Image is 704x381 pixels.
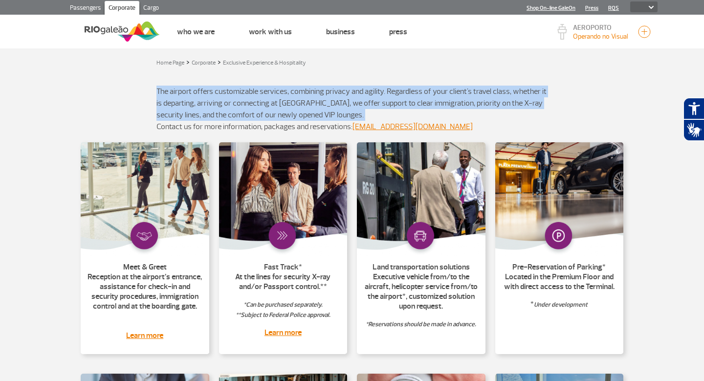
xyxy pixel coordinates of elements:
[223,59,306,67] a: Exclusive Experience & Hospitality
[126,331,163,340] a: Learn more
[249,27,292,37] a: Work with us
[573,31,628,42] p: Visibilidade de 10000m
[534,301,588,309] em: Under development
[495,142,624,256] img: Pre-Reservation of Parking* Located in the Premium Floor and with direct access to the Terminal. ...
[389,27,407,37] a: Press
[352,122,473,132] a: [EMAIL_ADDRESS][DOMAIN_NAME]
[87,262,203,340] p: Reception at the airport’s entrance, assistance for check-in and security procedures, immigration...
[186,56,190,67] a: >
[683,98,704,141] div: Plugin de acessibilidade da Hand Talk.
[81,142,209,256] img: Meet &amp; Greet Reception at the airport’s entrance, assistance for check-in and security proced...
[105,1,139,17] a: Corporate
[139,1,163,17] a: Cargo
[264,262,302,272] strong: Fast Track*
[156,86,548,121] p: The airport offers customizable services, combining privacy and agility. Regardless of your clien...
[373,262,470,272] strong: Land transportation solutions
[156,59,184,67] a: Home Page
[527,5,575,11] a: Shop On-line GaleOn
[218,56,221,67] a: >
[357,142,485,256] img: Land transportation solutions Executive vehicle from/to the aircraft, helicopter service from/to ...
[501,262,618,291] p: Located in the Premium Floor and with direct access to the Terminal.
[177,27,215,37] a: Who we are
[192,59,216,67] a: Corporate
[683,98,704,119] button: Abrir recursos assistivos.
[225,262,342,291] p: At the lines for security X-ray and/or Passport control.**
[608,5,619,11] a: RQS
[156,121,548,133] p: Contact us for more information, packages and reservations:
[683,119,704,141] button: Abrir tradutor de língua de sinais.
[219,142,348,256] img: Fast Track* At the lines for security X-ray and/or Passport control.** *Can be purchased separate...
[66,1,105,17] a: Passengers
[123,262,167,272] strong: Meet & Greet
[236,301,330,319] span: *Can be purchased separately. **Subject to Federal Police approval.
[585,5,598,11] a: Press
[573,24,628,31] p: AEROPORTO
[366,320,476,328] em: *Reservations should be made in advance.
[512,262,606,272] strong: Pre-Reservation of Parking*
[264,328,302,337] a: Learn more
[326,27,355,37] a: Business
[363,262,480,311] p: Executive vehicle from/to the aircraft, helicopter service from/to the airport*, customized solut...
